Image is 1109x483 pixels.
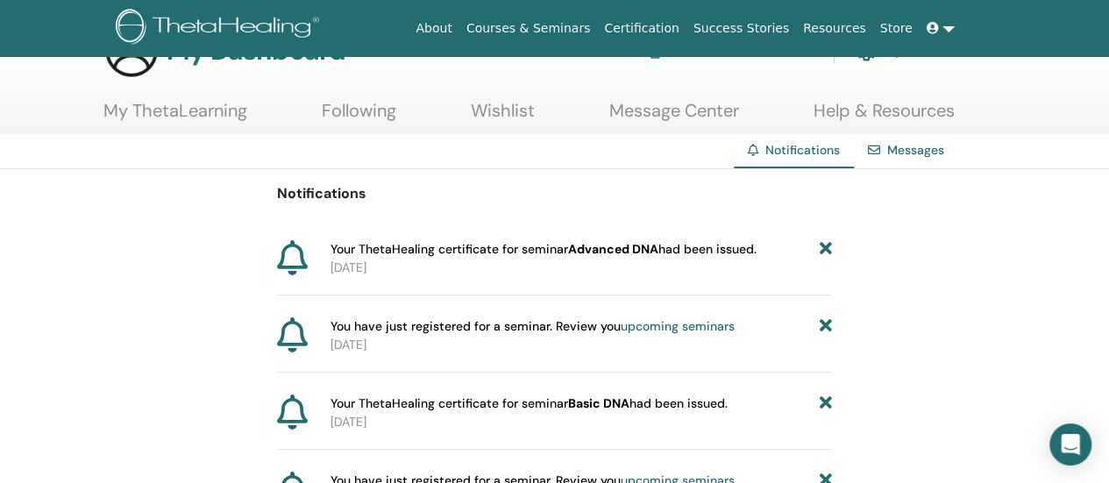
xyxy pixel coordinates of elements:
[277,183,832,204] p: Notifications
[814,100,955,134] a: Help & Resources
[765,142,840,158] span: Notifications
[597,12,686,45] a: Certification
[331,240,757,259] span: Your ThetaHealing certificate for seminar had been issued.
[609,100,739,134] a: Message Center
[116,9,325,48] img: logo.png
[873,12,920,45] a: Store
[686,12,796,45] a: Success Stories
[331,394,728,413] span: Your ThetaHealing certificate for seminar had been issued.
[568,395,629,411] b: Basic DNA
[167,35,345,67] h3: My Dashboard
[331,317,735,336] span: You have just registered for a seminar. Review you
[459,12,598,45] a: Courses & Seminars
[568,241,658,257] b: Advanced DNA
[409,12,459,45] a: About
[331,413,832,431] p: [DATE]
[331,259,832,277] p: [DATE]
[887,142,944,158] a: Messages
[331,336,832,354] p: [DATE]
[1049,423,1091,465] div: Open Intercom Messenger
[796,12,873,45] a: Resources
[103,100,247,134] a: My ThetaLearning
[471,100,535,134] a: Wishlist
[322,100,396,134] a: Following
[621,318,735,334] a: upcoming seminars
